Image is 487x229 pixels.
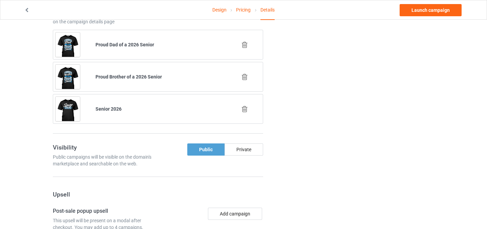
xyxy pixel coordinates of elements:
[187,143,225,156] div: Public
[400,4,462,16] a: Launch campaign
[260,0,275,20] div: Details
[53,190,263,198] h3: Upsell
[96,74,162,79] b: Proud Brother of a 2026 Senior
[208,208,262,220] button: Add campaign
[212,0,227,19] a: Design
[96,106,122,112] b: Senior 2026
[225,143,263,156] div: Private
[53,154,156,167] div: Public campaigns will be visible on the domain's marketplace and searchable on the web.
[53,143,156,151] h3: Visibility
[236,0,251,19] a: Pricing
[96,42,154,47] b: Proud Dad of a 2026 Senior
[53,208,156,215] h4: Post-sale popup upsell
